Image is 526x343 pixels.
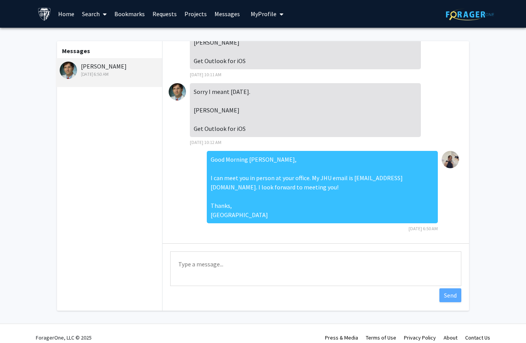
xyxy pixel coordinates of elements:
[181,0,211,27] a: Projects
[190,83,421,137] div: Sorry I meant [DATE]. [PERSON_NAME] Get Outlook for iOS
[60,62,77,79] img: Amir Kashani
[60,62,160,78] div: [PERSON_NAME]
[325,334,358,341] a: Press & Media
[465,334,490,341] a: Contact Us
[111,0,149,27] a: Bookmarks
[6,308,33,337] iframe: Chat
[366,334,396,341] a: Terms of Use
[78,0,111,27] a: Search
[211,0,244,27] a: Messages
[404,334,436,341] a: Privacy Policy
[60,71,160,78] div: [DATE] 6:50 AM
[190,72,221,77] span: [DATE] 10:11 AM
[444,334,457,341] a: About
[38,7,51,21] img: Johns Hopkins University Logo
[207,151,438,223] div: Good Morning [PERSON_NAME], I can meet you in person at your office. My JHU email is [EMAIL_ADDRE...
[439,288,461,302] button: Send
[169,83,186,100] img: Amir Kashani
[409,226,438,231] span: [DATE] 6:50 AM
[446,8,494,20] img: ForagerOne Logo
[251,10,276,18] span: My Profile
[170,251,461,286] textarea: Message
[62,47,90,55] b: Messages
[442,151,459,168] img: Sydney Smith
[149,0,181,27] a: Requests
[54,0,78,27] a: Home
[190,139,221,145] span: [DATE] 10:12 AM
